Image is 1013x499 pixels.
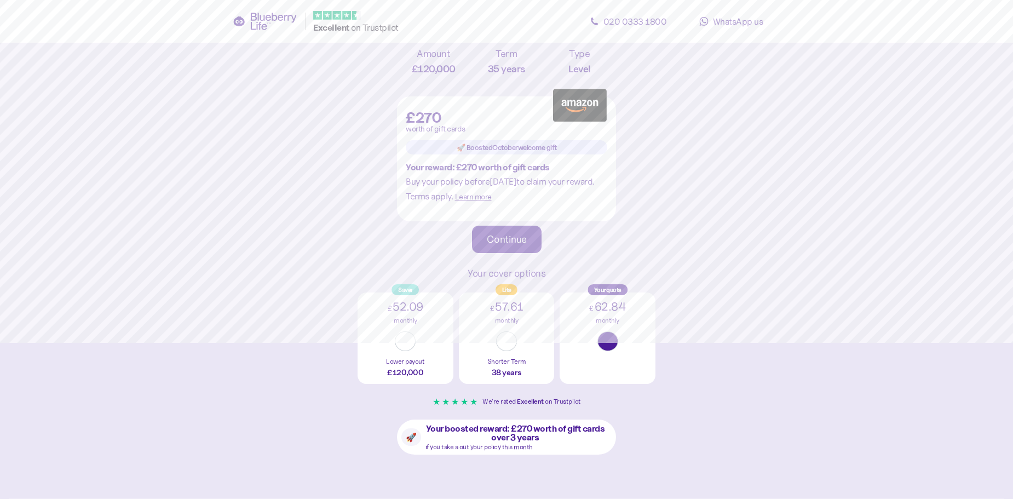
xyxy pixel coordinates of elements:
[713,16,763,27] span: WhatsApp us
[406,162,607,172] div: Your reward: £270 worth of gift cards
[603,16,667,27] span: 020 0333 1800
[594,285,621,295] span: Your quote
[358,316,453,326] div: monthly
[398,285,413,295] span: Saver
[406,111,441,125] span: £270
[425,443,533,451] span: if you take a out your policy this month
[560,316,655,326] div: monthly
[568,61,591,76] div: Level
[579,10,677,32] a: 020 0333 1800
[496,47,517,61] div: Term
[589,304,594,312] span: £
[457,141,557,154] span: 🚀 Boosted October welcome gift
[406,433,417,441] span: 🚀
[433,395,477,409] div: ★ ★ ★ ★ ★
[459,316,555,326] div: monthly
[388,304,392,312] span: £
[472,226,542,253] button: Continue
[412,61,456,76] div: £ 120,000
[552,89,607,122] img: Amazon
[560,298,655,316] div: 62.84
[455,192,492,202] span: Learn more
[425,424,606,441] span: Your boosted reward: £270 worth of gift cards over 3 years
[406,125,465,133] span: worth of gift cards
[517,397,544,405] span: Excellent
[406,176,595,202] span: Buy your policy before [DATE] to claim your reward. Terms apply.
[488,61,525,76] div: 35 years
[682,10,780,32] a: WhatsApp us
[459,366,555,378] div: 38 years
[459,357,555,367] div: Shorter Term
[490,304,494,312] span: £
[502,285,511,295] span: Lite
[459,298,555,316] div: 57.61
[313,22,351,33] span: Excellent ️
[358,357,453,367] div: Lower payout
[455,191,492,203] button: Learn more
[468,266,545,281] div: Your cover options
[482,397,581,407] div: We're rated on Trustpilot
[351,22,399,33] span: on Trustpilot
[358,298,453,316] div: 52.09
[487,234,527,244] div: Continue
[417,47,450,61] div: Amount
[569,47,590,61] div: Type
[358,366,453,378] div: £120,000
